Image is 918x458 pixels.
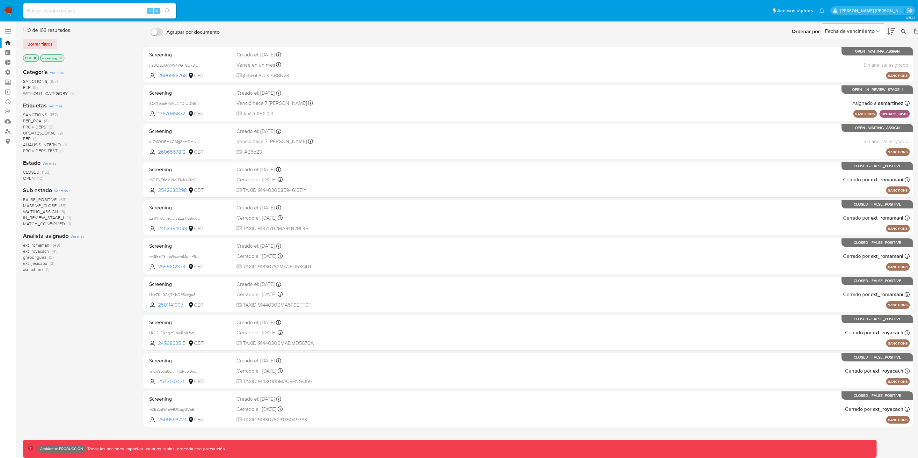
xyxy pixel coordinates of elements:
[819,8,825,13] a: Notificaciones
[40,447,83,450] p: Ambiente: PRODUCCIÓN
[86,446,226,452] p: Todas las acciones impactan usuarios reales, proceda con precaución.
[156,8,158,14] span: s
[147,8,152,14] span: ⌥
[161,6,174,15] button: search-icon
[907,7,913,14] a: Salir
[777,7,813,14] span: Accesos rápidos
[840,8,905,14] p: leidy.martinez@mercadolibre.com.co
[23,7,176,15] input: Buscar usuario o caso...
